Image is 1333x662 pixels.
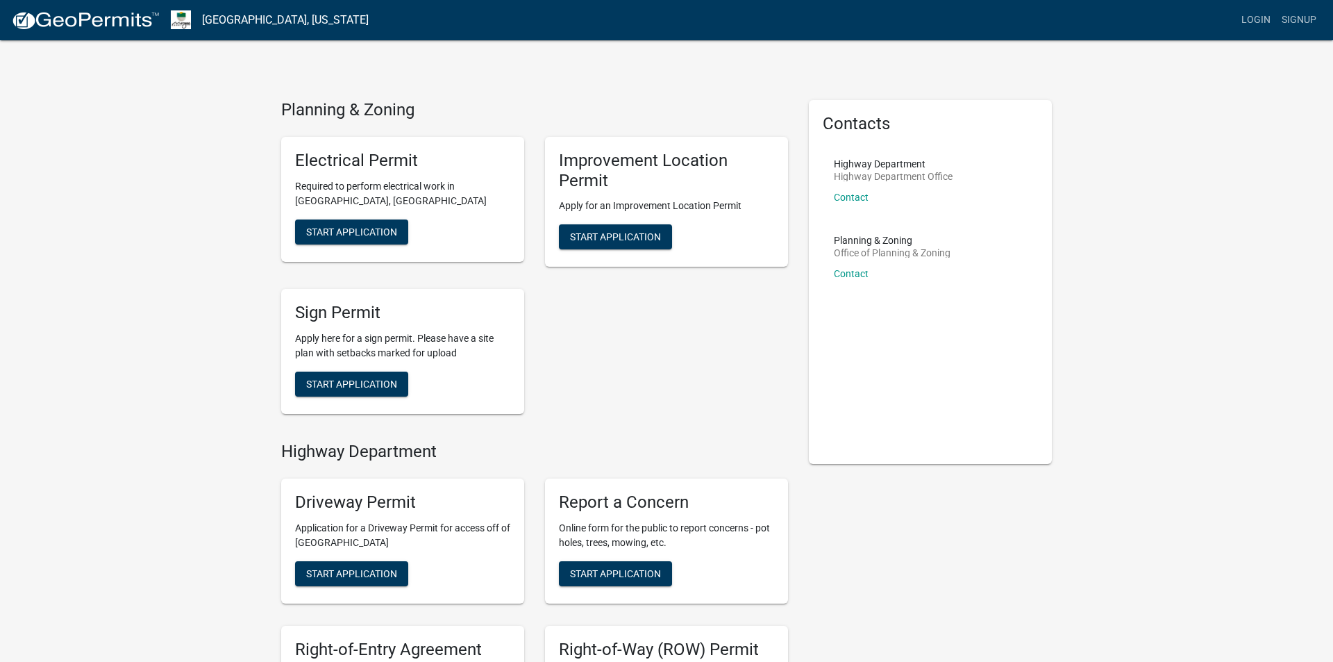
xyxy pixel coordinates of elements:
a: Contact [834,268,869,279]
p: Highway Department [834,159,953,169]
span: Start Application [570,231,661,242]
button: Start Application [559,561,672,586]
button: Start Application [295,220,408,245]
p: Online form for the public to report concerns - pot holes, trees, mowing, etc. [559,521,774,550]
button: Start Application [295,561,408,586]
button: Start Application [559,224,672,249]
p: Application for a Driveway Permit for access off of [GEOGRAPHIC_DATA] [295,521,510,550]
a: Contact [834,192,869,203]
p: Highway Department Office [834,172,953,181]
a: Login [1236,7,1276,33]
h5: Sign Permit [295,303,510,323]
span: Start Application [570,568,661,579]
img: Morgan County, Indiana [171,10,191,29]
p: Required to perform electrical work in [GEOGRAPHIC_DATA], [GEOGRAPHIC_DATA] [295,179,510,208]
h5: Driveway Permit [295,493,510,513]
span: Start Application [306,568,397,579]
p: Apply for an Improvement Location Permit [559,199,774,213]
a: Signup [1276,7,1322,33]
h5: Right-of-Entry Agreement [295,640,510,660]
span: Start Application [306,226,397,237]
h5: Improvement Location Permit [559,151,774,191]
h5: Contacts [823,114,1038,134]
p: Apply here for a sign permit. Please have a site plan with setbacks marked for upload [295,331,510,361]
p: Office of Planning & Zoning [834,248,950,258]
h4: Planning & Zoning [281,100,788,120]
h4: Highway Department [281,442,788,462]
a: [GEOGRAPHIC_DATA], [US_STATE] [202,8,369,32]
h5: Right-of-Way (ROW) Permit [559,640,774,660]
button: Start Application [295,372,408,397]
h5: Report a Concern [559,493,774,513]
span: Start Application [306,379,397,390]
p: Planning & Zoning [834,235,950,245]
h5: Electrical Permit [295,151,510,171]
